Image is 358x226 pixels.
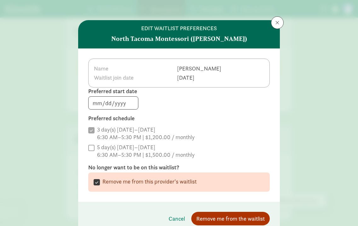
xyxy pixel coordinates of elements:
label: No longer want to be on this waitlist? [88,164,270,171]
button: Remove me from the waitlist [191,212,270,225]
strong: North Tacoma Montessori ([PERSON_NAME]) [111,34,247,43]
label: Preferred start date [88,88,270,95]
td: [DATE] [177,73,222,82]
td: [PERSON_NAME] [177,64,222,73]
button: Cancel [164,212,190,225]
span: Remove me from the waitlist [196,214,265,223]
th: Name [94,64,177,73]
div: 5 day(s) [DATE]–[DATE] [97,144,195,151]
h6: edit waitlist preferences [141,25,217,31]
span: Cancel [169,214,185,223]
label: Remove me from this provider's waitlist [100,178,197,185]
div: 3 day(s) [DATE]–[DATE] [97,126,195,133]
div: 6:30 AM–5:30 PM | $1,200.00 / monthly [97,133,195,141]
label: Preferred schedule [88,115,270,122]
div: 6:30 AM–5:30 PM | $1,500.00 / monthly [97,151,195,159]
th: Waitlist join date [94,73,177,82]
